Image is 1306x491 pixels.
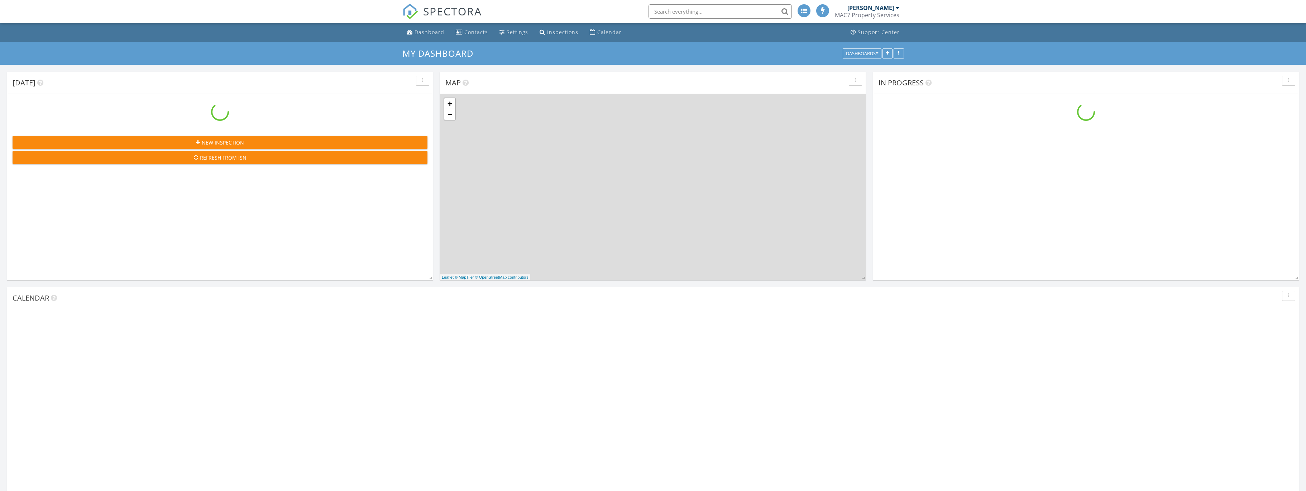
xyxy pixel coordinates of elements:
[879,78,924,88] span: In Progress
[442,275,454,279] a: Leaflet
[649,4,792,19] input: Search everything...
[404,26,447,39] a: Dashboard
[423,4,482,19] span: SPECTORA
[402,10,482,25] a: SPECTORA
[453,26,491,39] a: Contacts
[464,29,488,36] div: Contacts
[202,139,244,146] span: New Inspection
[18,154,422,161] div: Refresh from ISN
[402,4,418,19] img: The Best Home Inspection Software - Spectora
[835,11,899,19] div: MAC7 Property Services
[13,151,427,164] button: Refresh from ISN
[13,136,427,149] button: New Inspection
[848,26,903,39] a: Support Center
[13,293,49,303] span: Calendar
[858,29,900,36] div: Support Center
[402,47,479,59] a: My Dashboard
[440,274,530,280] div: |
[847,4,894,11] div: [PERSON_NAME]
[475,275,528,279] a: © OpenStreetMap contributors
[455,275,474,279] a: © MapTiler
[444,98,455,109] a: Zoom in
[547,29,578,36] div: Inspections
[415,29,444,36] div: Dashboard
[445,78,461,88] span: Map
[537,26,581,39] a: Inspections
[444,109,455,120] a: Zoom out
[507,29,528,36] div: Settings
[846,51,878,56] div: Dashboards
[497,26,531,39] a: Settings
[597,29,622,36] div: Calendar
[843,48,881,58] button: Dashboards
[13,78,35,88] span: [DATE]
[587,26,625,39] a: Calendar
